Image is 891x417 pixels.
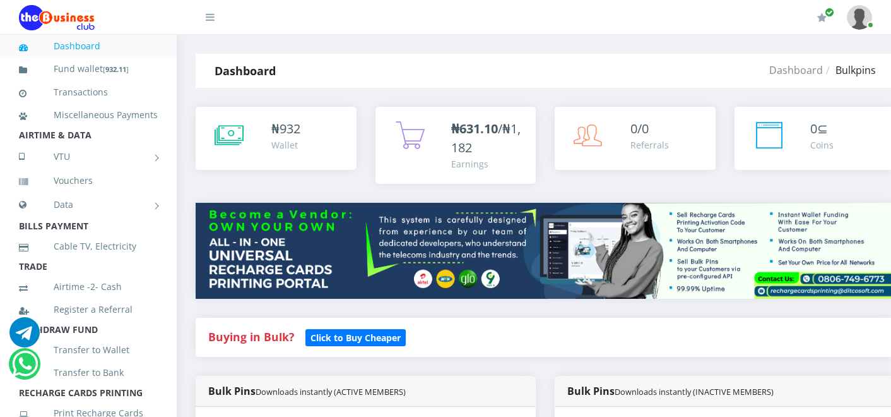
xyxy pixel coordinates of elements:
a: Airtime -2- Cash [19,272,158,301]
a: Register a Referral [19,295,158,324]
a: ₦932 Wallet [196,107,357,170]
div: Coins [810,138,834,152]
i: Renew/Upgrade Subscription [817,13,827,23]
a: Transactions [19,78,158,107]
strong: Bulk Pins [208,384,406,398]
a: Miscellaneous Payments [19,100,158,130]
div: Wallet [271,138,300,152]
a: ₦631.10/₦1,182 Earnings [375,107,536,184]
div: Earnings [451,157,524,171]
a: Dashboard [769,63,823,77]
a: Transfer to Bank [19,358,158,387]
a: VTU [19,141,158,172]
a: Cable TV, Electricity [19,232,158,261]
a: 0/0 Referrals [555,107,716,170]
a: Vouchers [19,166,158,195]
b: Click to Buy Cheaper [310,332,401,344]
img: User [847,5,872,30]
a: Fund wallet[932.11] [19,54,158,84]
b: ₦631.10 [451,120,498,137]
a: Chat for support [12,358,38,379]
strong: Dashboard [215,63,276,78]
span: Renew/Upgrade Subscription [825,8,834,17]
span: 932 [280,120,300,137]
small: Downloads instantly (INACTIVE MEMBERS) [615,386,774,397]
span: 0/0 [630,120,649,137]
b: 932.11 [105,64,126,74]
a: Data [19,189,158,221]
a: Transfer to Wallet [19,335,158,365]
small: Downloads instantly (ACTIVE MEMBERS) [256,386,406,397]
img: Logo [19,5,95,30]
div: Referrals [630,138,669,152]
span: /₦1,182 [451,120,521,156]
small: [ ] [103,64,129,74]
strong: Buying in Bulk? [208,329,294,344]
li: Bulkpins [823,63,876,78]
a: Dashboard [19,32,158,61]
strong: Bulk Pins [567,384,774,398]
span: 0 [810,120,817,137]
div: ⊆ [810,119,834,138]
div: ₦ [271,119,300,138]
a: Chat for support [9,327,40,347]
a: Click to Buy Cheaper [305,329,406,344]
